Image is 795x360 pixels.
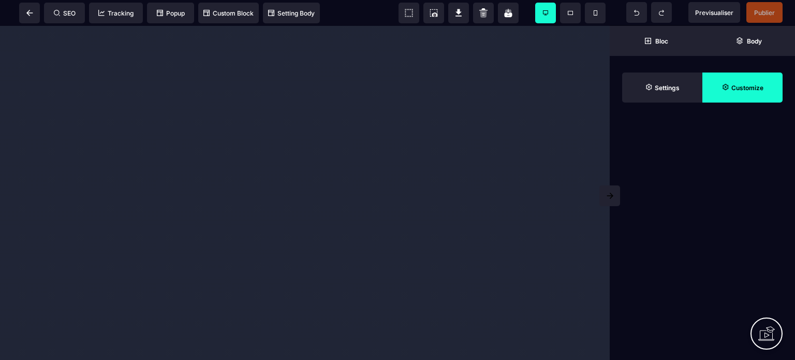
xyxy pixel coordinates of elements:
span: Open Style Manager [702,73,783,103]
strong: Bloc [655,37,668,45]
span: Setting Body [268,9,315,17]
span: Custom Block [203,9,254,17]
span: Preview [688,2,740,23]
span: Open Blocks [610,26,702,56]
span: SEO [54,9,76,17]
span: View components [399,3,419,23]
span: Screenshot [423,3,444,23]
span: Tracking [98,9,134,17]
span: Previsualiser [695,9,733,17]
span: Open Layer Manager [702,26,795,56]
strong: Body [747,37,762,45]
span: Publier [754,9,775,17]
strong: Settings [655,84,680,92]
span: Settings [622,73,702,103]
strong: Customize [731,84,763,92]
span: Popup [157,9,185,17]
